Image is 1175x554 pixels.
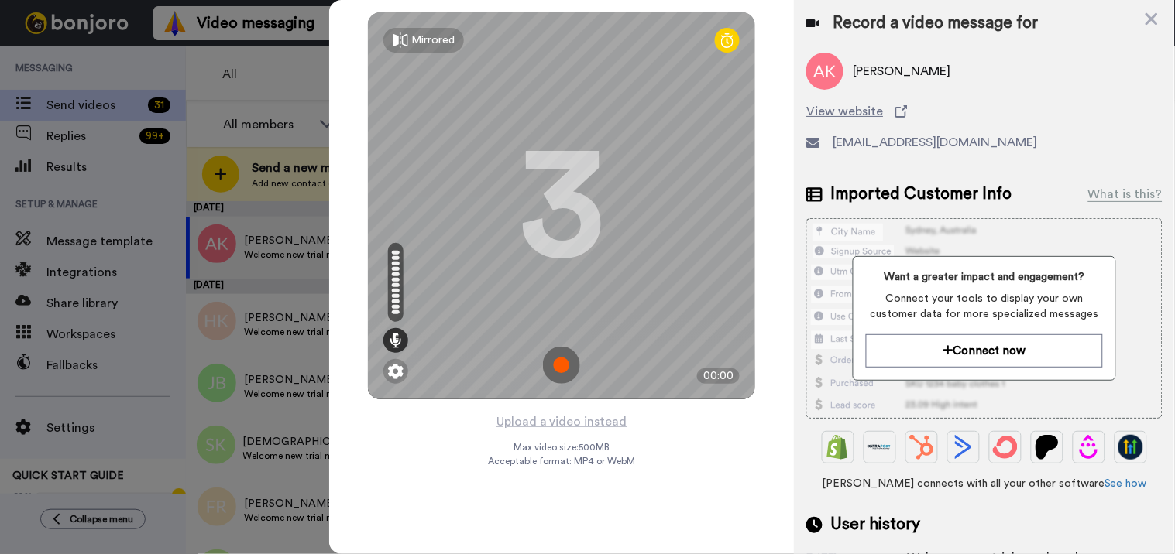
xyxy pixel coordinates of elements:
[866,291,1103,322] span: Connect your tools to display your own customer data for more specialized messages
[1088,185,1163,203] div: What is this?
[866,269,1103,285] span: Want a greater impact and engagement?
[806,102,1163,121] a: View website
[697,368,740,384] div: 00:00
[830,513,920,536] span: User history
[833,133,1037,152] span: [EMAIL_ADDRESS][DOMAIN_NAME]
[868,435,892,460] img: Ontraport
[492,412,632,432] button: Upload a video instead
[388,364,404,379] img: ic_gear.svg
[1077,435,1101,460] img: Drip
[488,455,636,467] span: Acceptable format: MP4 or WebM
[1105,478,1147,489] a: See how
[1035,435,1060,460] img: Patreon
[866,334,1103,368] button: Connect now
[826,435,850,460] img: Shopify
[543,347,580,384] img: ic_record_start.svg
[806,476,1163,491] span: [PERSON_NAME] connects with all your other software
[993,435,1018,460] img: ConvertKit
[909,435,934,460] img: Hubspot
[514,441,610,453] span: Max video size: 500 MB
[806,102,883,121] span: View website
[830,183,1012,206] span: Imported Customer Info
[1118,435,1143,460] img: GoHighLevel
[519,148,604,264] div: 3
[951,435,976,460] img: ActiveCampaign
